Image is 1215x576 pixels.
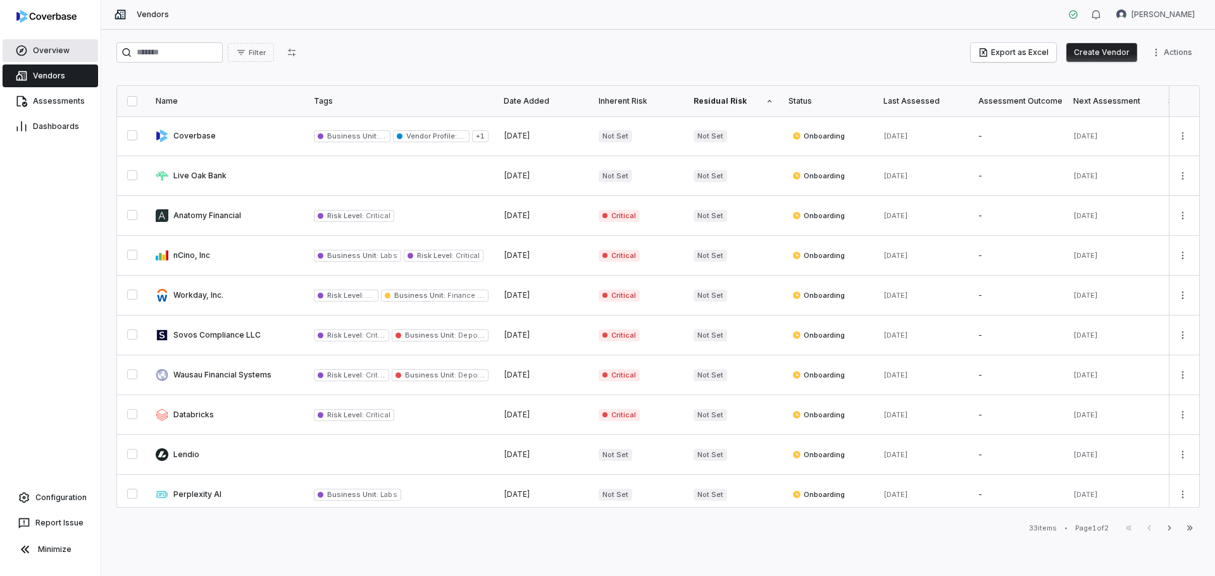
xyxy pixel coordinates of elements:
[792,131,845,141] span: Onboarding
[327,410,364,419] span: Risk Level :
[883,331,908,340] span: [DATE]
[33,71,65,81] span: Vendors
[971,316,1066,355] td: -
[504,250,530,260] span: [DATE]
[971,475,1066,515] td: -
[504,171,530,180] span: [DATE]
[1073,331,1098,340] span: [DATE]
[364,371,390,379] span: Critical
[504,131,530,140] span: [DATE]
[16,10,77,23] img: logo-D7KZi-bG.svg
[1073,171,1098,180] span: [DATE]
[504,370,530,379] span: [DATE]
[327,490,378,499] span: Business Unit :
[883,371,908,379] span: [DATE]
[599,96,678,106] div: Inherent Risk
[694,489,727,501] span: Not Set
[1064,524,1068,532] div: •
[504,489,530,499] span: [DATE]
[694,449,727,461] span: Not Set
[417,251,454,260] span: Risk Level :
[883,450,908,459] span: [DATE]
[883,132,908,140] span: [DATE]
[788,96,868,106] div: Status
[883,490,908,499] span: [DATE]
[378,251,397,260] span: Labs
[137,9,169,20] span: Vendors
[694,130,727,142] span: Not Set
[38,544,72,555] span: Minimize
[694,409,727,421] span: Not Set
[5,537,96,562] button: Minimize
[599,409,640,421] span: Critical
[364,291,390,300] span: Critical
[504,330,530,340] span: [DATE]
[1029,524,1057,533] div: 33 items
[599,489,632,501] span: Not Set
[1073,450,1098,459] span: [DATE]
[978,96,1058,106] div: Assessment Outcome
[971,435,1066,475] td: -
[327,251,378,260] span: Business Unit :
[327,291,364,300] span: Risk Level :
[1173,166,1193,185] button: More actions
[599,290,640,302] span: Critical
[1173,246,1193,265] button: More actions
[456,371,490,379] span: Deposits
[694,210,727,222] span: Not Set
[971,196,1066,236] td: -
[1073,132,1098,140] span: [DATE]
[1109,5,1202,24] button: Scott McMichael avatar[PERSON_NAME]
[472,130,489,142] span: + 1
[883,211,908,220] span: [DATE]
[1173,126,1193,145] button: More actions
[1073,490,1098,499] span: [DATE]
[249,48,266,58] span: Filter
[694,170,727,182] span: Not Set
[792,410,845,420] span: Onboarding
[1173,445,1193,464] button: More actions
[694,250,727,262] span: Not Set
[971,355,1066,395] td: -
[792,330,845,340] span: Onboarding
[599,329,640,341] span: Critical
[327,371,364,379] span: Risk Level :
[327,132,385,140] span: Business Unit :
[971,156,1066,196] td: -
[599,130,632,142] span: Not Set
[599,449,632,461] span: Not Set
[1073,251,1098,260] span: [DATE]
[405,371,456,379] span: Business Unit :
[599,250,640,262] span: Critical
[314,96,489,106] div: Tags
[792,211,845,221] span: Onboarding
[883,171,908,180] span: [DATE]
[3,39,98,62] a: Overview
[364,331,390,340] span: Critical
[1147,43,1200,62] button: More actions
[792,489,845,499] span: Onboarding
[445,291,519,300] span: Finance Accounting
[694,96,773,106] div: Residual Risk
[883,96,963,106] div: Last Assessed
[792,290,845,300] span: Onboarding
[1075,524,1109,533] div: Page 1 of 2
[504,96,583,106] div: Date Added
[1073,371,1098,379] span: [DATE]
[1173,326,1193,345] button: More actions
[504,450,530,459] span: [DATE]
[378,490,397,499] span: Labs
[504,290,530,300] span: [DATE]
[694,369,727,381] span: Not Set
[454,251,480,260] span: Critical
[327,211,364,220] span: Risk Level :
[883,291,908,300] span: [DATE]
[1173,286,1193,305] button: More actions
[599,369,640,381] span: Critical
[3,115,98,138] a: Dashboards
[694,290,727,302] span: Not Set
[504,410,530,419] span: [DATE]
[35,493,87,503] span: Configuration
[405,331,456,340] span: Business Unit :
[694,329,727,341] span: Not Set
